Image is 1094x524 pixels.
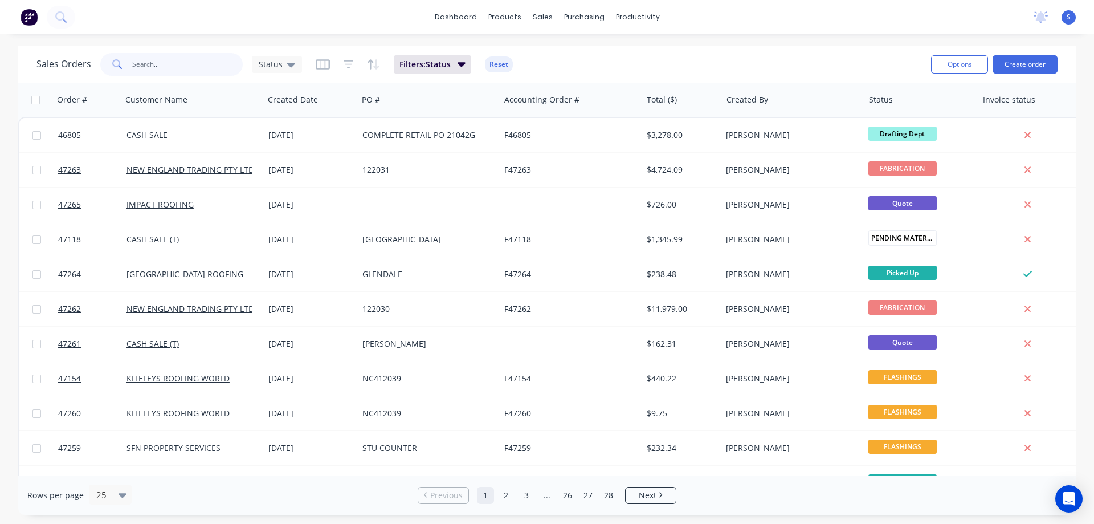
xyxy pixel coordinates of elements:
[504,94,579,105] div: Accounting Order #
[647,303,713,315] div: $11,979.00
[36,59,91,70] h1: Sales Orders
[268,303,353,315] div: [DATE]
[126,234,179,245] a: CASH SALE (T)
[868,127,937,141] span: Drafting Dept
[58,234,81,245] span: 47118
[1067,12,1071,22] span: S
[869,94,893,105] div: Status
[647,199,713,210] div: $726.00
[726,338,852,350] div: [PERSON_NAME]
[126,408,230,419] a: KITELEYS ROOFING WORLD
[983,94,1035,105] div: Invoice status
[58,431,126,465] a: 47259
[57,94,87,105] div: Order #
[868,230,937,246] span: PENDING MATERIA...
[430,490,463,501] span: Previous
[504,442,631,454] div: F47259
[726,303,852,315] div: [PERSON_NAME]
[362,94,380,105] div: PO #
[268,94,318,105] div: Created Date
[362,408,489,419] div: NC412039
[485,56,513,72] button: Reset
[726,129,852,141] div: [PERSON_NAME]
[726,269,852,280] div: [PERSON_NAME]
[268,234,353,245] div: [DATE]
[58,118,126,152] a: 46805
[362,269,489,280] div: GLENDALE
[268,269,353,280] div: [DATE]
[527,9,558,26] div: sales
[268,129,353,141] div: [DATE]
[504,164,631,176] div: F47263
[868,300,937,315] span: FABRICATION
[58,188,126,222] a: 47265
[399,59,451,70] span: Filters: Status
[268,373,353,384] div: [DATE]
[1055,485,1083,513] div: Open Intercom Messenger
[58,338,81,350] span: 47261
[538,487,556,504] a: Jump forward
[518,487,535,504] a: Page 3
[126,199,194,210] a: IMPACT ROOFING
[726,373,852,384] div: [PERSON_NAME]
[726,164,852,176] div: [PERSON_NAME]
[58,153,126,187] a: 47263
[126,338,179,349] a: CASH SALE (T)
[647,338,713,350] div: $162.31
[559,487,576,504] a: Page 26
[579,487,597,504] a: Page 27
[626,490,676,501] a: Next page
[868,440,937,454] span: FLASHINGS
[394,55,471,74] button: Filters:Status
[126,303,254,314] a: NEW ENGLAND TRADING PTY LTD
[504,408,631,419] div: F47260
[647,94,677,105] div: Total ($)
[58,164,81,176] span: 47263
[362,164,489,176] div: 122031
[477,487,494,504] a: Page 1 is your current page
[27,490,84,501] span: Rows per page
[362,234,489,245] div: [GEOGRAPHIC_DATA]
[362,373,489,384] div: NC412039
[268,408,353,419] div: [DATE]
[58,269,81,280] span: 47264
[126,129,168,140] a: CASH SALE
[726,408,852,419] div: [PERSON_NAME]
[126,269,243,279] a: [GEOGRAPHIC_DATA] ROOFING
[21,9,38,26] img: Factory
[429,9,483,26] a: dashboard
[268,164,353,176] div: [DATE]
[58,303,81,315] span: 47262
[647,234,713,245] div: $1,345.99
[993,55,1058,74] button: Create order
[268,199,353,210] div: [DATE]
[58,292,126,326] a: 47262
[58,361,126,396] a: 47154
[726,442,852,454] div: [PERSON_NAME]
[931,55,988,74] button: Options
[58,373,81,384] span: 47154
[58,408,81,419] span: 47260
[504,269,631,280] div: F47264
[58,466,126,500] a: 47258
[868,161,937,176] span: FABRICATION
[58,257,126,291] a: 47264
[504,373,631,384] div: F47154
[58,222,126,257] a: 47118
[362,303,489,315] div: 122030
[868,335,937,350] span: Quote
[726,199,852,210] div: [PERSON_NAME]
[504,129,631,141] div: F46805
[868,474,937,489] span: Picked Up
[268,338,353,350] div: [DATE]
[58,199,81,210] span: 47265
[610,9,666,26] div: productivity
[600,487,617,504] a: Page 28
[125,94,187,105] div: Customer Name
[647,129,713,141] div: $3,278.00
[126,442,221,453] a: SFN PROPERTY SERVICES
[497,487,515,504] a: Page 2
[726,234,852,245] div: [PERSON_NAME]
[58,129,81,141] span: 46805
[126,164,254,175] a: NEW ENGLAND TRADING PTY LTD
